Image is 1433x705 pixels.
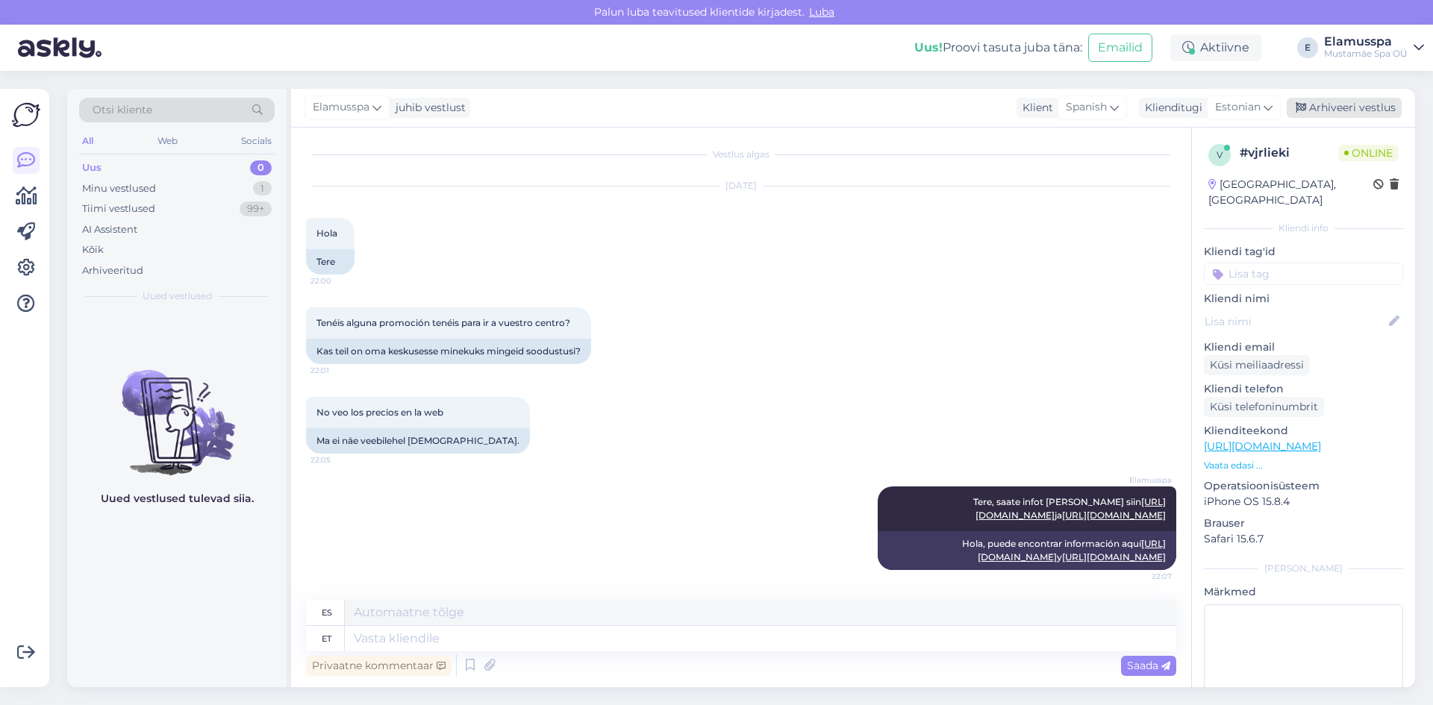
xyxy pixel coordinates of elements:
p: Märkmed [1204,584,1403,600]
div: Hola, puede encontrar información aquí y [878,531,1176,570]
a: [URL][DOMAIN_NAME] [1204,439,1321,453]
a: [URL][DOMAIN_NAME] [1062,551,1166,563]
div: Kõik [82,242,104,257]
div: et [322,626,331,651]
div: Mustamäe Spa OÜ [1324,48,1408,60]
div: Elamusspa [1324,36,1408,48]
div: [DATE] [306,179,1176,192]
input: Lisa tag [1204,263,1403,285]
div: Arhiveeritud [82,263,143,278]
p: Uued vestlused tulevad siia. [101,491,254,507]
a: ElamusspaMustamäe Spa OÜ [1324,36,1424,60]
p: Kliendi nimi [1204,291,1403,307]
span: Uued vestlused [143,289,212,303]
div: es [322,600,332,625]
div: All [79,131,96,151]
div: # vjrlieki [1240,144,1338,162]
p: Kliendi email [1204,339,1403,355]
div: Ma ei näe veebilehel [DEMOGRAPHIC_DATA]. [306,428,530,454]
div: Proovi tasuta juba täna: [914,39,1082,57]
span: Tenéis alguna promoción tenéis para ir a vuestro centro? [316,317,570,328]
span: No veo los precios en la web [316,407,443,418]
div: Kas teil on oma keskusesse minekuks mingeid soodustusi? [306,339,591,364]
div: [PERSON_NAME] [1204,562,1403,575]
p: Vaata edasi ... [1204,459,1403,472]
p: iPhone OS 15.8.4 [1204,494,1403,510]
div: Arhiveeri vestlus [1287,98,1402,118]
span: Otsi kliente [93,102,152,118]
span: Luba [805,5,839,19]
img: No chats [67,343,287,477]
div: 99+ [240,201,272,216]
span: Estonian [1215,99,1261,116]
span: Hola [316,228,337,239]
div: Tiimi vestlused [82,201,155,216]
p: Brauser [1204,516,1403,531]
span: Online [1338,145,1399,161]
p: Klienditeekond [1204,423,1403,439]
span: 22:01 [310,365,366,376]
span: Spanish [1066,99,1107,116]
div: Küsi meiliaadressi [1204,355,1310,375]
div: Web [154,131,181,151]
div: Aktiivne [1170,34,1261,61]
p: Safari 15.6.7 [1204,531,1403,547]
span: Elamusspa [313,99,369,116]
div: Socials [238,131,275,151]
div: Küsi telefoninumbrit [1204,397,1324,417]
div: Klient [1017,100,1053,116]
span: 22:05 [310,454,366,466]
p: Operatsioonisüsteem [1204,478,1403,494]
span: Elamusspa [1116,474,1172,486]
div: Kliendi info [1204,222,1403,235]
span: v [1217,149,1223,160]
div: AI Assistent [82,222,137,237]
div: Uus [82,160,102,175]
div: juhib vestlust [390,100,466,116]
span: 22:07 [1116,571,1172,582]
div: Tere [306,249,355,275]
a: [URL][DOMAIN_NAME] [1062,510,1166,521]
div: Klienditugi [1139,100,1202,116]
p: Kliendi telefon [1204,381,1403,397]
div: 1 [253,181,272,196]
input: Lisa nimi [1205,313,1386,330]
b: Uus! [914,40,943,54]
span: 22:00 [310,275,366,286]
div: E [1297,37,1318,58]
div: Vestlus algas [306,148,1176,161]
div: Minu vestlused [82,181,156,196]
div: [GEOGRAPHIC_DATA], [GEOGRAPHIC_DATA] [1208,177,1373,208]
button: Emailid [1088,34,1152,62]
img: Askly Logo [12,101,40,129]
p: Kliendi tag'id [1204,244,1403,260]
div: Privaatne kommentaar [306,656,452,676]
span: Saada [1127,659,1170,672]
span: Tere, saate infot [PERSON_NAME] siin ja [973,496,1166,521]
div: 0 [250,160,272,175]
